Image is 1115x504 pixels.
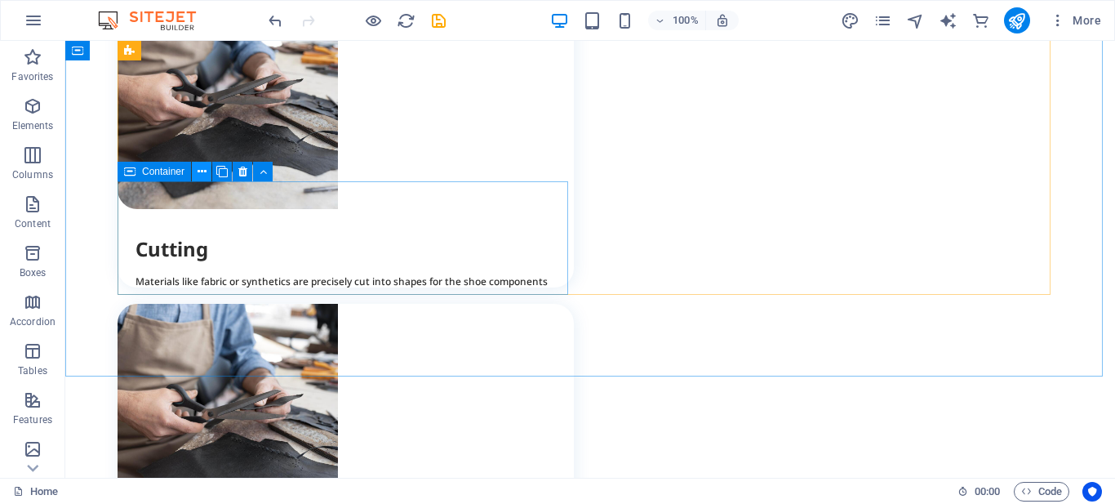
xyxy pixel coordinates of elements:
[265,11,285,30] button: undo
[841,11,860,30] button: design
[396,11,415,30] button: reload
[873,11,892,30] i: Pages (Ctrl+Alt+S)
[1050,12,1101,29] span: More
[971,11,991,30] button: commerce
[986,485,988,497] span: :
[906,11,925,30] i: Navigator
[12,119,54,132] p: Elements
[939,11,958,30] button: text_generator
[142,167,184,176] span: Container
[13,413,52,426] p: Features
[10,315,56,328] p: Accordion
[971,11,990,30] i: Commerce
[1007,11,1026,30] i: Publish
[975,482,1000,502] span: 00 00
[363,11,383,30] button: Click here to leave preview mode and continue editing
[648,11,706,30] button: 100%
[906,11,926,30] button: navigator
[1014,482,1069,502] button: Code
[1004,7,1030,33] button: publish
[397,11,415,30] i: Reload page
[841,11,860,30] i: Design (Ctrl+Alt+Y)
[873,11,893,30] button: pages
[13,482,58,502] a: Click to cancel selection. Double-click to open Pages
[1043,7,1108,33] button: More
[11,70,53,83] p: Favorites
[94,11,216,30] img: Editor Logo
[12,168,53,181] p: Columns
[1082,482,1102,502] button: Usercentrics
[715,13,730,28] i: On resize automatically adjust zoom level to fit chosen device.
[1021,482,1062,502] span: Code
[266,11,285,30] i: Undo: Delete elements (Ctrl+Z)
[673,11,699,30] h6: 100%
[429,11,448,30] i: Save (Ctrl+S)
[20,266,47,279] p: Boxes
[957,482,1001,502] h6: Session time
[15,217,51,230] p: Content
[18,364,47,377] p: Tables
[429,11,448,30] button: save
[939,11,957,30] i: AI Writer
